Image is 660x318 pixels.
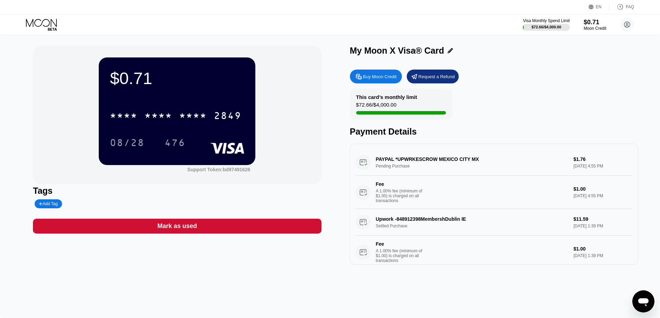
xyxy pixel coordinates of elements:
[584,26,606,31] div: Moon Credit
[584,19,606,26] div: $0.71
[110,138,144,149] div: 08/28
[573,246,632,252] div: $1.00
[376,189,428,203] div: A 1.00% fee (minimum of $1.00) is charged on all transactions
[419,74,455,80] div: Request a Refund
[39,201,58,206] div: Add Tag
[187,167,250,172] div: Support Token:bd97491626
[35,199,62,208] div: Add Tag
[110,69,244,88] div: $0.71
[376,181,424,187] div: Fee
[573,193,632,198] div: [DATE] 4:55 PM
[356,94,417,100] div: This card’s monthly limit
[626,4,634,9] div: FAQ
[356,102,397,111] div: $72.66 / $4,000.00
[350,127,638,137] div: Payment Details
[589,3,610,10] div: EN
[350,70,402,83] div: Buy Moon Credit
[376,248,428,263] div: A 1.00% fee (minimum of $1.00) is charged on all transactions
[355,176,633,209] div: FeeA 1.00% fee (minimum of $1.00) is charged on all transactions$1.00[DATE] 4:55 PM
[165,138,185,149] div: 476
[573,186,632,192] div: $1.00
[105,134,150,151] div: 08/28
[355,236,633,269] div: FeeA 1.00% fee (minimum of $1.00) is charged on all transactions$1.00[DATE] 1:39 PM
[632,290,654,312] iframe: Button to launch messaging window, conversation in progress
[363,74,397,80] div: Buy Moon Credit
[573,253,632,258] div: [DATE] 1:39 PM
[33,186,321,196] div: Tags
[523,18,570,23] div: Visa Monthly Spend Limit
[159,134,191,151] div: 476
[407,70,459,83] div: Request a Refund
[157,222,197,230] div: Mark as used
[596,4,602,9] div: EN
[376,241,424,247] div: Fee
[531,25,561,29] div: $72.66 / $4,000.00
[214,111,241,122] div: 2849
[523,18,570,31] div: Visa Monthly Spend Limit$72.66/$4,000.00
[33,219,321,234] div: Mark as used
[610,3,634,10] div: FAQ
[187,167,250,172] div: Support Token: bd97491626
[584,19,606,31] div: $0.71Moon Credit
[350,46,444,56] div: My Moon X Visa® Card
